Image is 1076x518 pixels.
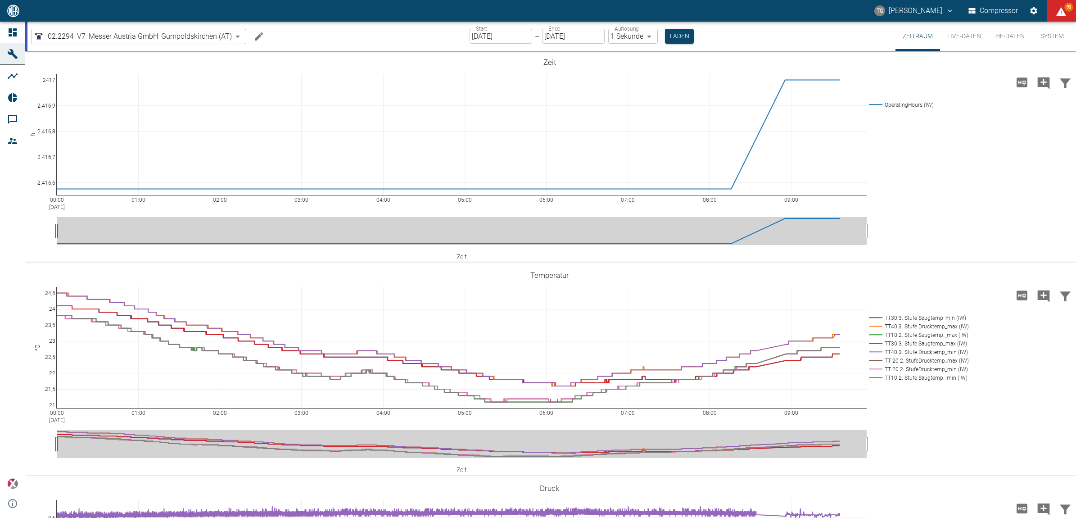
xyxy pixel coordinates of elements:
button: Compressor [967,3,1020,19]
a: 02.2294_V7_Messer Austria GmbH_Gumpoldskirchen (AT) [33,31,232,42]
button: System [1032,22,1072,51]
div: TG [874,5,885,16]
button: Daten filtern [1054,71,1076,94]
span: Hohe Auflösung [1011,77,1033,86]
button: HF-Daten [988,22,1032,51]
button: Laden [665,29,694,44]
span: Hohe Auflösung [1011,291,1033,299]
span: 02.2294_V7_Messer Austria GmbH_Gumpoldskirchen (AT) [48,31,232,41]
img: Xplore Logo [7,478,18,489]
button: Einstellungen [1026,3,1042,19]
input: DD.MM.YYYY [470,29,532,44]
input: DD.MM.YYYY [542,29,605,44]
button: thomas.gregoir@neuman-esser.com [873,3,955,19]
label: Auflösung [615,25,639,32]
button: Daten filtern [1054,284,1076,307]
span: Hohe Auflösung [1011,504,1033,512]
span: 93 [1064,3,1073,12]
img: logo [6,5,20,17]
div: 1 Sekunde [608,29,658,44]
button: Live-Daten [940,22,988,51]
button: Kommentar hinzufügen [1033,71,1054,94]
label: Ende [548,25,560,32]
button: Kommentar hinzufügen [1033,284,1054,307]
label: Start [476,25,487,32]
p: – [535,31,539,41]
button: Machine bearbeiten [250,27,268,45]
button: Zeitraum [895,22,940,51]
